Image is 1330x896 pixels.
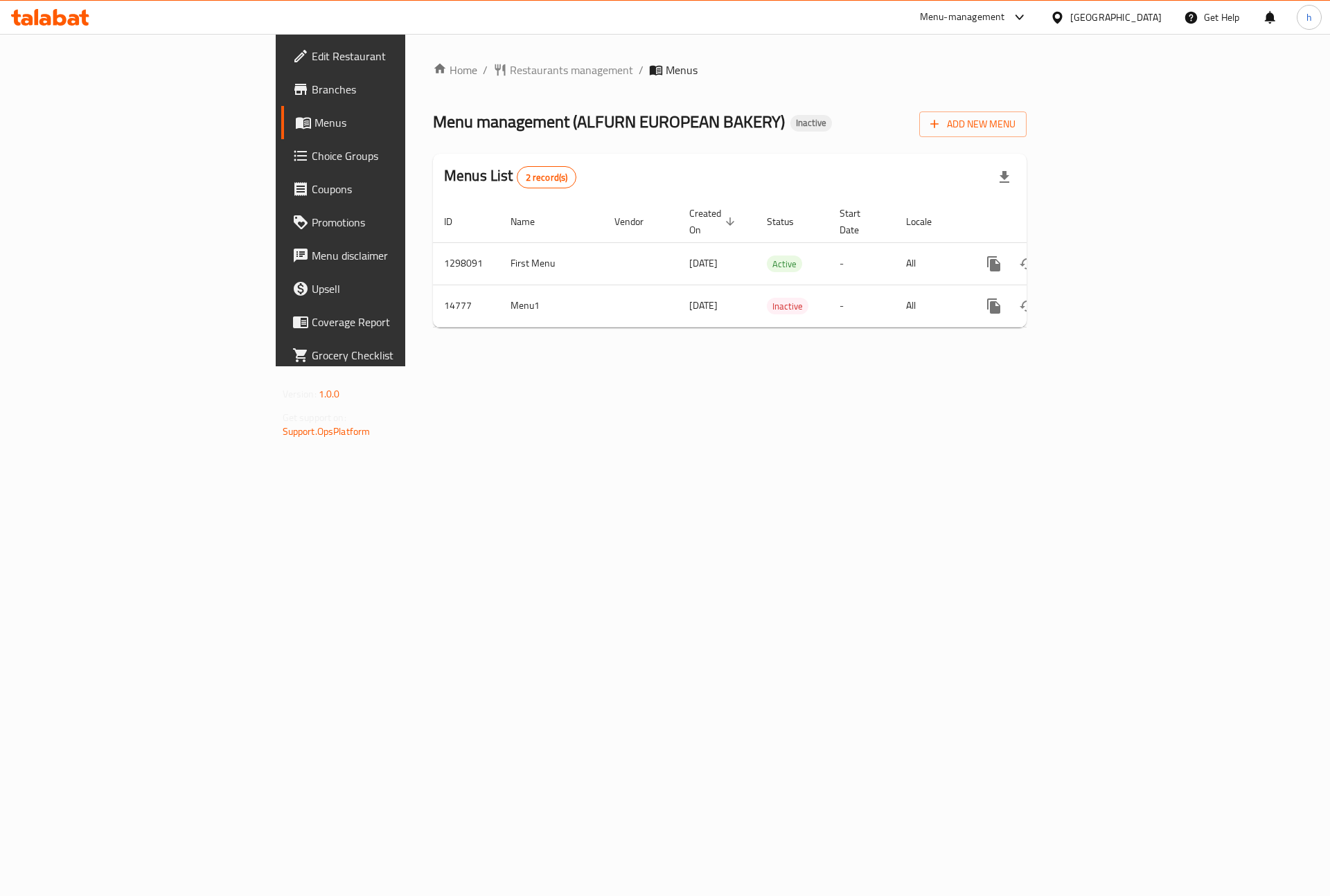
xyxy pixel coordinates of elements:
span: Inactive [767,298,808,314]
span: Coupons [312,181,487,197]
span: Add New Menu [930,116,1016,133]
span: Upsell [312,280,487,297]
button: more [977,289,1011,323]
span: Menu management ( ALFURN EUROPEAN BAKERY ) [433,106,785,137]
span: Status [767,213,812,230]
span: Version: [283,385,317,403]
a: Coupons [281,172,498,206]
span: Choice Groups [312,147,487,164]
div: Export file [988,161,1021,194]
span: Get support on: [283,409,346,427]
span: [DATE] [689,254,718,272]
h2: Menus List [444,165,576,188]
a: Coverage Report [281,305,498,339]
td: Menu1 [499,285,603,327]
a: Promotions [281,206,498,239]
span: Branches [312,81,487,98]
div: [GEOGRAPHIC_DATA] [1070,10,1162,25]
div: Menu-management [920,9,1005,26]
a: Upsell [281,272,498,305]
a: Menu disclaimer [281,239,498,272]
td: All [895,285,966,327]
a: Edit Restaurant [281,39,498,73]
span: Coverage Report [312,314,487,330]
span: Promotions [312,214,487,231]
span: Active [767,256,802,272]
div: Inactive [790,115,832,132]
span: Menu disclaimer [312,247,487,264]
span: h [1306,10,1312,25]
span: Restaurants management [510,62,633,78]
a: Support.OpsPlatform [283,422,371,440]
button: Change Status [1011,289,1044,323]
span: 2 record(s) [517,171,576,184]
span: Grocery Checklist [312,347,487,364]
table: enhanced table [433,201,1121,328]
span: Created On [689,205,739,238]
th: Actions [966,201,1121,243]
button: Add New Menu [919,111,1027,137]
a: Choice Groups [281,139,498,172]
nav: breadcrumb [433,62,1027,78]
a: Restaurants management [493,62,633,78]
span: Menus [314,114,487,131]
button: more [977,247,1011,280]
a: Grocery Checklist [281,339,498,372]
span: Vendor [614,213,662,230]
td: - [828,285,895,327]
td: - [828,242,895,285]
span: Edit Restaurant [312,48,487,64]
span: Start Date [840,205,878,238]
span: 1.0.0 [319,385,340,403]
button: Change Status [1011,247,1044,280]
li: / [639,62,644,78]
span: Menus [666,62,698,78]
span: Locale [906,213,950,230]
td: All [895,242,966,285]
span: Inactive [790,117,832,129]
a: Branches [281,73,498,106]
span: [DATE] [689,296,718,314]
span: Name [511,213,553,230]
span: ID [444,213,470,230]
td: First Menu [499,242,603,285]
a: Menus [281,106,498,139]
